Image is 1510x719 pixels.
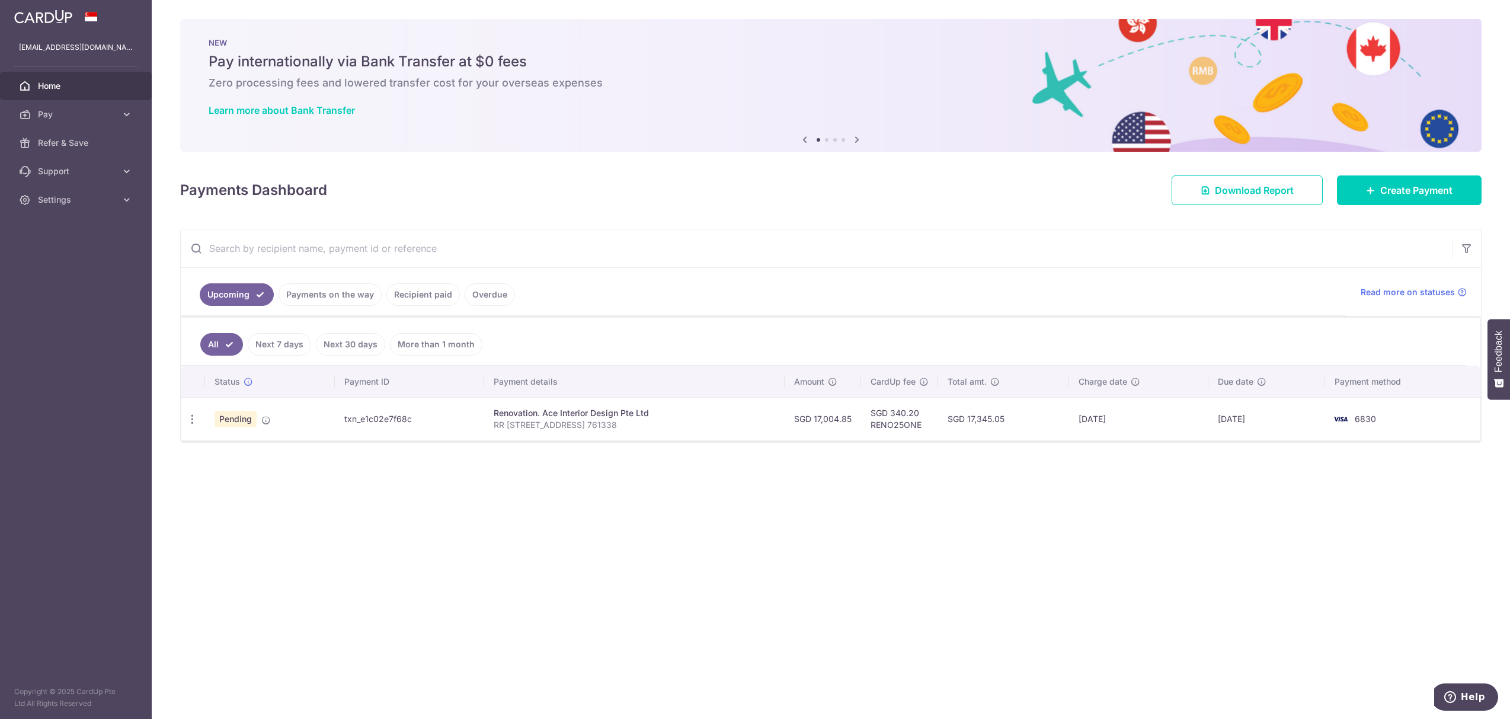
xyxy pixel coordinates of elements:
td: [DATE] [1208,397,1325,440]
td: SGD 17,004.85 [785,397,861,440]
a: Create Payment [1337,175,1482,205]
span: Pending [215,411,257,427]
a: Payments on the way [279,283,382,306]
img: Bank transfer banner [180,19,1482,152]
span: Pay [38,108,116,120]
a: All [200,333,243,356]
span: Feedback [1493,331,1504,372]
img: Bank Card [1329,412,1352,426]
img: CardUp [14,9,72,24]
span: Settings [38,194,116,206]
h4: Payments Dashboard [180,180,327,201]
span: Refer & Save [38,137,116,149]
a: Overdue [465,283,515,306]
button: Feedback - Show survey [1487,319,1510,400]
a: Upcoming [200,283,274,306]
th: Payment method [1325,366,1480,397]
span: Amount [794,376,824,388]
a: Learn more about Bank Transfer [209,104,355,116]
span: Support [38,165,116,177]
a: Recipient paid [386,283,460,306]
span: Read more on statuses [1361,286,1455,298]
td: [DATE] [1069,397,1208,440]
td: SGD 17,345.05 [938,397,1069,440]
span: 6830 [1355,414,1376,424]
h5: Pay internationally via Bank Transfer at $0 fees [209,52,1453,71]
p: NEW [209,38,1453,47]
span: CardUp fee [871,376,916,388]
span: Download Report [1215,183,1294,197]
a: More than 1 month [390,333,482,356]
h6: Zero processing fees and lowered transfer cost for your overseas expenses [209,76,1453,90]
p: RR [STREET_ADDRESS] 761338 [494,419,775,431]
input: Search by recipient name, payment id or reference [181,229,1453,267]
span: Home [38,80,116,92]
th: Payment details [484,366,785,397]
th: Payment ID [335,366,484,397]
span: Create Payment [1380,183,1453,197]
td: txn_e1c02e7f68c [335,397,484,440]
span: Charge date [1079,376,1127,388]
a: Next 30 days [316,333,385,356]
div: Renovation. Ace Interior Design Pte Ltd [494,407,775,419]
iframe: Opens a widget where you can find more information [1434,683,1498,713]
td: SGD 340.20 RENO25ONE [861,397,938,440]
span: Status [215,376,240,388]
p: [EMAIL_ADDRESS][DOMAIN_NAME] [19,41,133,53]
span: Due date [1218,376,1253,388]
span: Total amt. [948,376,987,388]
a: Next 7 days [248,333,311,356]
a: Read more on statuses [1361,286,1467,298]
a: Download Report [1172,175,1323,205]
